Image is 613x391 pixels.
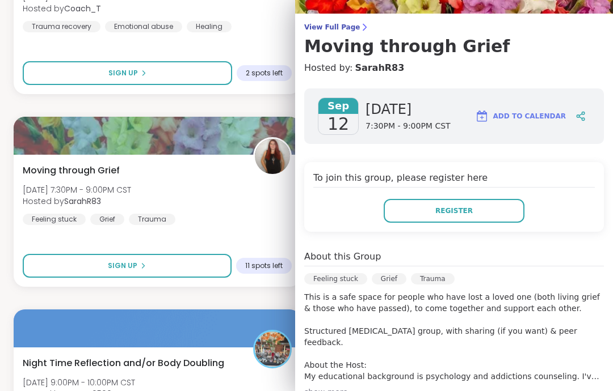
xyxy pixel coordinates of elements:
[23,356,224,370] span: Night Time Reflection and/or Body Doubling
[372,273,406,284] div: Grief
[255,331,290,367] img: Steven6560
[475,109,489,123] img: ShareWell Logomark
[318,98,358,114] span: Sep
[493,111,566,121] span: Add to Calendar
[304,291,604,382] p: This is a safe space for people who have lost a loved one (both living grief & those who have pas...
[411,273,455,284] div: Trauma
[23,254,232,278] button: Sign Up
[384,199,524,223] button: Register
[355,61,404,75] a: SarahR83
[108,261,137,271] span: Sign Up
[187,21,232,32] div: Healing
[304,273,367,284] div: Feeling stuck
[255,139,290,174] img: SarahR83
[23,214,86,225] div: Feeling stuck
[366,121,451,132] span: 7:30PM - 9:00PM CST
[328,114,349,134] span: 12
[304,23,604,57] a: View Full PageMoving through Grief
[23,61,232,85] button: Sign Up
[245,261,283,270] span: 11 spots left
[304,36,604,57] h3: Moving through Grief
[435,206,473,216] span: Register
[366,100,451,118] span: [DATE]
[90,214,124,225] div: Grief
[470,103,571,130] button: Add to Calendar
[129,214,175,225] div: Trauma
[108,68,138,78] span: Sign Up
[313,171,595,188] h4: To join this group, please register here
[23,164,120,177] span: Moving through Grief
[23,21,100,32] div: Trauma recovery
[23,3,132,14] span: Hosted by
[23,195,131,207] span: Hosted by
[64,3,101,14] b: Coach_T
[304,250,381,263] h4: About this Group
[23,184,131,195] span: [DATE] 7:30PM - 9:00PM CST
[304,23,604,32] span: View Full Page
[246,69,283,78] span: 2 spots left
[105,21,182,32] div: Emotional abuse
[64,195,101,207] b: SarahR83
[304,61,604,75] h4: Hosted by:
[23,377,135,388] span: [DATE] 9:00PM - 10:00PM CST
